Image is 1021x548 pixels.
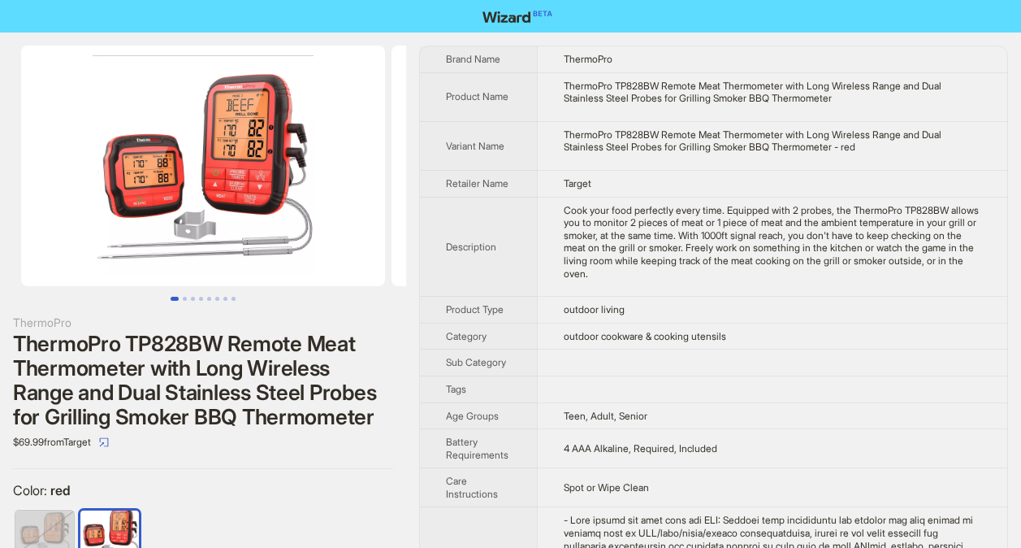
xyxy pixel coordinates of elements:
[564,410,647,422] span: Teen, Adult, Senior
[564,80,981,105] div: ThermoPro TP828BW Remote Meat Thermometer with Long Wireless Range and Dual Stainless Steel Probe...
[191,297,195,301] button: Go to slide 3
[99,437,109,447] span: select
[223,297,227,301] button: Go to slide 7
[50,482,71,498] span: red
[564,481,649,494] span: Spot or Wipe Clean
[13,482,50,498] span: Color :
[446,383,466,395] span: Tags
[564,442,717,454] span: 4 AAA Alkaline, Required, Included
[564,330,726,342] span: outdoor cookware & cooking utensils
[446,241,496,253] span: Description
[171,297,179,301] button: Go to slide 1
[13,429,393,455] div: $69.99 from Target
[446,90,508,102] span: Product Name
[564,53,612,65] span: ThermoPro
[446,140,504,152] span: Variant Name
[207,297,211,301] button: Go to slide 5
[21,46,385,286] img: ThermoPro TP828BW Remote Meat Thermometer with Long Wireless Range and Dual Stainless Steel Probe...
[564,177,591,189] span: Target
[13,332,393,429] div: ThermoPro TP828BW Remote Meat Thermometer with Long Wireless Range and Dual Stainless Steel Probe...
[446,356,506,368] span: Sub Category
[446,436,508,461] span: Battery Requirements
[231,297,236,301] button: Go to slide 8
[446,410,499,422] span: Age Groups
[564,303,625,315] span: outdoor living
[446,303,504,315] span: Product Type
[199,297,203,301] button: Go to slide 4
[215,297,219,301] button: Go to slide 6
[392,46,755,286] img: ThermoPro TP828BW Remote Meat Thermometer with Long Wireless Range and Dual Stainless Steel Probe...
[564,128,981,154] div: ThermoPro TP828BW Remote Meat Thermometer with Long Wireless Range and Dual Stainless Steel Probe...
[564,204,981,281] div: Cook your food perfectly every time. Equipped with 2 probes, the ThermoPro TP828BW allows you to ...
[446,330,487,342] span: Category
[13,314,393,332] div: ThermoPro
[183,297,187,301] button: Go to slide 2
[446,53,500,65] span: Brand Name
[446,177,508,189] span: Retailer Name
[446,475,498,500] span: Care Instructions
